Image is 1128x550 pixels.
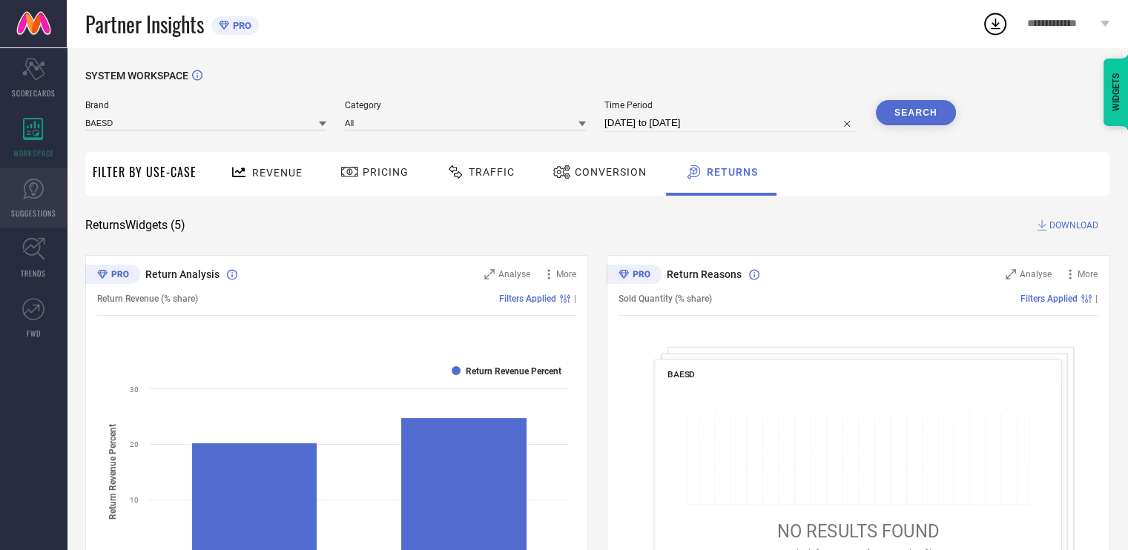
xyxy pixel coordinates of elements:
[11,208,56,219] span: SUGGESTIONS
[85,100,326,110] span: Brand
[575,166,647,178] span: Conversion
[707,166,758,178] span: Returns
[130,385,139,394] text: 30
[777,521,939,542] span: NO RESULTS FOUND
[574,294,576,304] span: |
[12,87,56,99] span: SCORECARDS
[345,100,586,110] span: Category
[667,268,742,280] span: Return Reasons
[1049,218,1098,233] span: DOWNLOAD
[229,20,251,31] span: PRO
[604,114,857,132] input: Select time period
[1020,269,1052,279] span: Analyse
[607,265,662,287] div: Premium
[130,440,139,448] text: 20
[982,10,1009,37] div: Open download list
[85,218,185,233] span: Returns Widgets ( 5 )
[484,269,495,279] svg: Zoom
[21,268,46,279] span: TRENDS
[93,163,197,181] span: Filter By Use-Case
[145,268,220,280] span: Return Analysis
[85,9,204,39] span: Partner Insights
[363,166,409,178] span: Pricing
[667,369,695,380] span: BAESD
[619,294,712,304] span: Sold Quantity (% share)
[85,265,140,287] div: Premium
[498,269,530,279] span: Analyse
[85,70,188,82] span: SYSTEM WORKSPACE
[97,294,198,304] span: Return Revenue (% share)
[1006,269,1016,279] svg: Zoom
[604,100,857,110] span: Time Period
[252,167,303,179] span: Revenue
[876,100,956,125] button: Search
[556,269,576,279] span: More
[130,496,139,504] text: 10
[1020,294,1078,304] span: Filters Applied
[466,366,561,377] text: Return Revenue Percent
[499,294,556,304] span: Filters Applied
[1078,269,1098,279] span: More
[108,424,118,520] tspan: Return Revenue Percent
[13,148,54,159] span: WORKSPACE
[469,166,515,178] span: Traffic
[1095,294,1098,304] span: |
[27,328,41,339] span: FWD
